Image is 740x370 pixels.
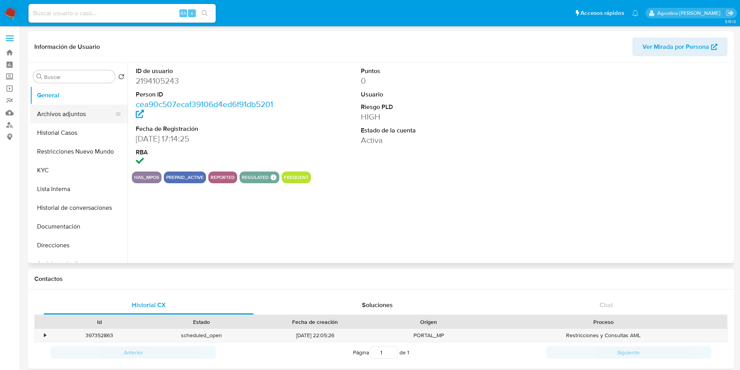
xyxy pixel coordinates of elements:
div: 397352863 [48,329,151,342]
button: Anterior [51,346,216,359]
dd: 2194105243 [136,75,278,86]
dt: Estado de la cuenta [361,126,503,135]
button: Restricciones Nuevo Mundo [30,142,128,161]
dd: 0 [361,75,503,86]
dt: Usuario [361,90,503,99]
h1: Contactos [34,275,728,283]
div: PORTAL_MP [378,329,480,342]
span: Alt [180,9,186,17]
a: cea90c507ecaf39106d4ed6f91db5201 [136,98,273,121]
button: has_mpos [134,176,159,179]
input: Buscar [44,73,112,80]
dd: HIGH [361,111,503,122]
button: Documentación [30,217,128,236]
button: Volver al orden por defecto [118,73,124,82]
span: Historial CX [132,300,166,309]
p: agostina.faruolo@mercadolibre.com [657,9,723,17]
button: Archivos adjuntos [30,105,121,123]
button: search-icon [197,8,213,19]
button: Anticipos de dinero [30,255,128,273]
button: Historial Casos [30,123,128,142]
div: Origen [383,318,474,326]
button: regulated [242,176,269,179]
div: [DATE] 22:05:26 [253,329,378,342]
span: 1 [407,349,409,356]
div: Proceso [485,318,722,326]
button: KYC [30,161,128,180]
h1: Información de Usuario [34,43,100,51]
dt: Puntos [361,67,503,75]
button: Historial de conversaciones [30,198,128,217]
a: Salir [726,9,734,17]
button: reported [211,176,235,179]
div: Id [54,318,145,326]
button: prepaid_active [166,176,204,179]
input: Buscar usuario o caso... [28,8,216,18]
dt: RBA [136,148,278,157]
div: Restricciones y Consultas AML [480,329,727,342]
dt: Person ID [136,90,278,99]
a: Notificaciones [632,10,639,16]
dt: ID de usuario [136,67,278,75]
button: Siguiente [546,346,711,359]
dt: Fecha de Registración [136,125,278,133]
span: Accesos rápidos [580,9,624,17]
span: Ver Mirada por Persona [642,38,709,56]
button: frequent [284,176,309,179]
div: • [44,332,46,339]
button: General [30,86,128,105]
button: Direcciones [30,236,128,255]
span: Soluciones [362,300,393,309]
span: Página de [353,346,409,359]
dd: [DATE] 17:14:25 [136,133,278,144]
div: Estado [156,318,247,326]
span: Chat [600,300,613,309]
div: scheduled_open [151,329,253,342]
span: s [191,9,193,17]
div: Fecha de creación [258,318,372,326]
dt: Riesgo PLD [361,103,503,111]
button: Buscar [36,73,43,80]
button: Ver Mirada por Persona [632,38,728,56]
button: Lista Interna [30,180,128,198]
dd: Activa [361,135,503,146]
